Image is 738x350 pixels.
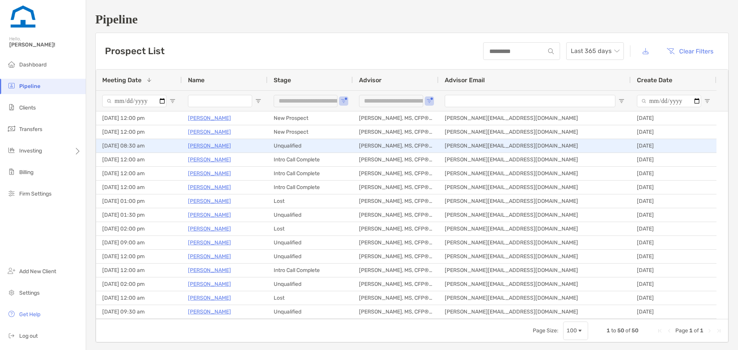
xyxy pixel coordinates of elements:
img: get-help icon [7,309,16,318]
div: [DATE] [631,264,716,277]
div: First Page [657,328,663,334]
span: Investing [19,148,42,154]
p: [PERSON_NAME] [188,224,231,234]
div: Lost [268,291,353,305]
span: Stage [274,76,291,84]
div: [DATE] 02:00 pm [96,277,182,291]
div: [PERSON_NAME][EMAIL_ADDRESS][DOMAIN_NAME] [439,194,631,208]
div: [DATE] 12:00 pm [96,125,182,139]
img: logout icon [7,331,16,340]
button: Open Filter Menu [341,98,347,104]
p: [PERSON_NAME] [188,293,231,303]
a: [PERSON_NAME] [188,141,231,151]
a: [PERSON_NAME] [188,169,231,178]
div: [DATE] 12:00 am [96,167,182,180]
img: dashboard icon [7,60,16,69]
div: Next Page [706,328,713,334]
div: [DATE] [631,222,716,236]
div: [DATE] 12:00 pm [96,250,182,263]
div: [PERSON_NAME][EMAIL_ADDRESS][DOMAIN_NAME] [439,236,631,249]
div: [DATE] [631,305,716,318]
div: [DATE] [631,208,716,222]
div: Intro Call Complete [268,167,353,180]
span: to [611,327,616,334]
a: [PERSON_NAME] [188,155,231,164]
div: Unqualified [268,139,353,153]
div: New Prospect [268,111,353,125]
div: [DATE] [631,139,716,153]
div: [PERSON_NAME][EMAIL_ADDRESS][DOMAIN_NAME] [439,291,631,305]
div: Unqualified [268,208,353,222]
button: Open Filter Menu [618,98,625,104]
div: [DATE] 01:30 pm [96,208,182,222]
div: [PERSON_NAME][EMAIL_ADDRESS][DOMAIN_NAME] [439,250,631,263]
span: Add New Client [19,268,56,275]
div: [DATE] 12:00 pm [96,111,182,125]
div: [PERSON_NAME], MS, CFP®, CFA®, AFC® [353,139,439,153]
a: [PERSON_NAME] [188,279,231,289]
div: Lost [268,222,353,236]
img: pipeline icon [7,81,16,90]
div: [PERSON_NAME][EMAIL_ADDRESS][DOMAIN_NAME] [439,208,631,222]
div: [PERSON_NAME][EMAIL_ADDRESS][DOMAIN_NAME] [439,305,631,318]
div: Intro Call Complete [268,153,353,166]
div: [PERSON_NAME], MS, CFP®, CFA®, AFC® [353,208,439,222]
img: investing icon [7,146,16,155]
span: Billing [19,169,33,176]
img: settings icon [7,288,16,297]
div: Last Page [716,328,722,334]
span: Firm Settings [19,191,52,197]
span: Pipeline [19,83,40,90]
span: [PERSON_NAME]! [9,41,81,48]
span: 1 [689,327,693,334]
div: [PERSON_NAME], MS, CFP®, CFA®, AFC® [353,250,439,263]
img: clients icon [7,103,16,112]
input: Create Date Filter Input [637,95,701,107]
div: [PERSON_NAME], MS, CFP®, CFA®, AFC® [353,153,439,166]
button: Clear Filters [661,43,719,60]
a: [PERSON_NAME] [188,252,231,261]
span: Log out [19,333,38,339]
a: [PERSON_NAME] [188,127,231,137]
div: Unqualified [268,277,353,291]
div: [DATE] [631,153,716,166]
div: [DATE] 12:00 am [96,264,182,277]
button: Open Filter Menu [255,98,261,104]
div: [DATE] [631,250,716,263]
p: [PERSON_NAME] [188,210,231,220]
div: [PERSON_NAME], MS, CFP®, CFA®, AFC® [353,236,439,249]
a: [PERSON_NAME] [188,113,231,123]
div: [DATE] 12:00 am [96,153,182,166]
img: transfers icon [7,124,16,133]
img: billing icon [7,167,16,176]
span: 50 [617,327,624,334]
span: Name [188,76,204,84]
a: [PERSON_NAME] [188,238,231,247]
input: Advisor Email Filter Input [445,95,615,107]
img: add_new_client icon [7,266,16,275]
span: Settings [19,290,40,296]
span: Advisor [359,76,382,84]
div: [DATE] 09:00 am [96,236,182,249]
div: [PERSON_NAME], MS, CFP®, CFA®, AFC® [353,125,439,139]
span: 1 [700,327,703,334]
span: 50 [632,327,638,334]
span: of [694,327,699,334]
div: [PERSON_NAME][EMAIL_ADDRESS][DOMAIN_NAME] [439,222,631,236]
span: Clients [19,105,36,111]
div: Intro Call Complete [268,181,353,194]
div: [DATE] [631,125,716,139]
span: Transfers [19,126,42,133]
div: [PERSON_NAME], MS, CFP®, CFA®, AFC® [353,291,439,305]
div: [DATE] [631,236,716,249]
div: [PERSON_NAME][EMAIL_ADDRESS][DOMAIN_NAME] [439,264,631,277]
span: Create Date [637,76,672,84]
div: [DATE] [631,194,716,208]
a: [PERSON_NAME] [188,307,231,317]
div: New Prospect [268,125,353,139]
